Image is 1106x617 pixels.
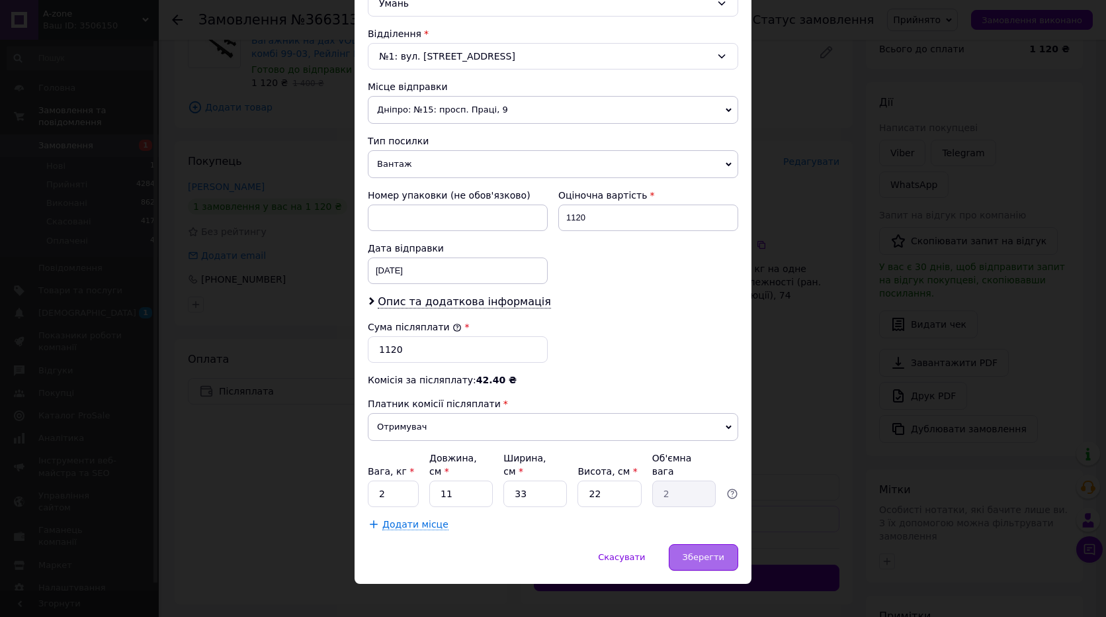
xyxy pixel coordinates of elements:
label: Вага, кг [368,466,414,477]
span: Місце відправки [368,81,448,92]
span: Опис та додаткова інформація [378,295,551,308]
div: Об'ємна вага [652,451,716,478]
div: Відділення [368,27,738,40]
span: Дніпро: №15: просп. Праці, 9 [368,96,738,124]
label: Довжина, см [429,453,477,477]
label: Ширина, см [503,453,546,477]
span: Скасувати [598,552,645,562]
div: Оціночна вартість [558,189,738,202]
div: Дата відправки [368,242,548,255]
span: Тип посилки [368,136,429,146]
div: Номер упаковки (не обов'язково) [368,189,548,202]
div: №1: вул. [STREET_ADDRESS] [368,43,738,70]
span: 42.40 ₴ [476,375,517,385]
span: Зберегти [683,552,724,562]
label: Сума післяплати [368,322,462,332]
label: Висота, см [577,466,637,477]
span: Додати місце [382,519,448,530]
span: Платник комісії післяплати [368,399,501,409]
div: Комісія за післяплату: [368,373,738,387]
span: Отримувач [368,413,738,441]
span: Вантаж [368,150,738,178]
